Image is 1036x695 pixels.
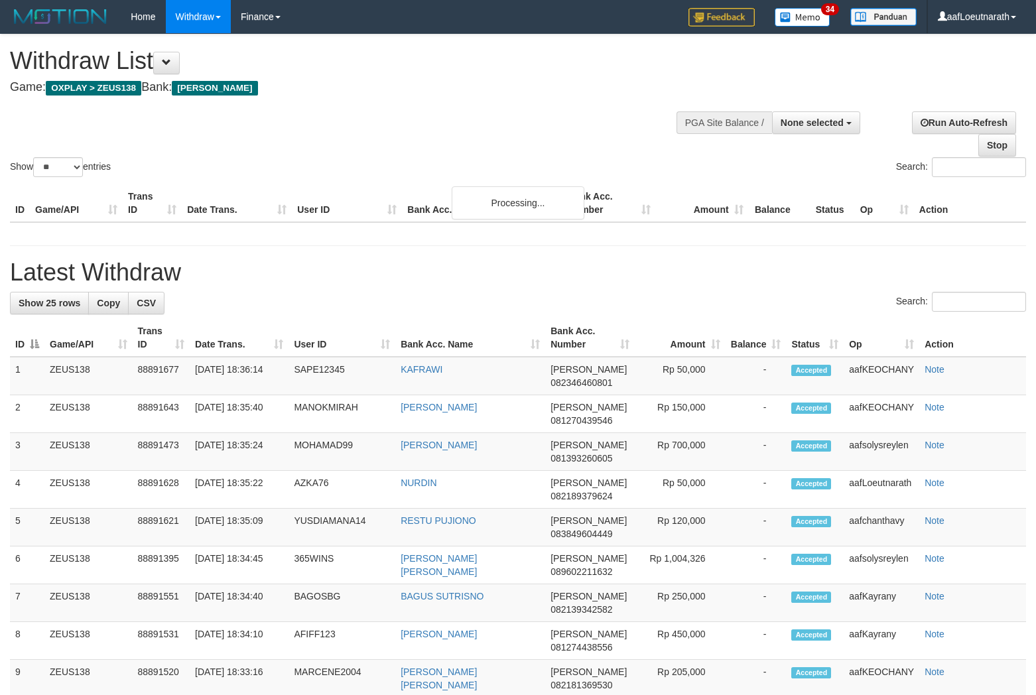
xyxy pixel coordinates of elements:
span: [PERSON_NAME] [550,515,627,526]
td: ZEUS138 [44,395,133,433]
td: aafKayrany [844,584,919,622]
td: - [726,509,787,546]
th: Op [855,184,914,222]
td: - [726,584,787,622]
a: Run Auto-Refresh [912,111,1016,134]
td: 1 [10,357,44,395]
h4: Game: Bank: [10,81,677,94]
span: Copy 082346460801 to clipboard [550,377,612,388]
td: 88891643 [133,395,190,433]
td: 88891473 [133,433,190,471]
td: aafLoeutnarath [844,471,919,509]
label: Search: [896,292,1026,312]
td: aafsolysreylen [844,546,919,584]
th: Trans ID [123,184,182,222]
td: ZEUS138 [44,433,133,471]
th: Status [810,184,855,222]
a: CSV [128,292,164,314]
span: Accepted [791,478,831,489]
td: AZKA76 [289,471,395,509]
span: Copy 081270439546 to clipboard [550,415,612,426]
label: Search: [896,157,1026,177]
td: YUSDIAMANA14 [289,509,395,546]
th: Bank Acc. Number [562,184,655,222]
label: Show entries [10,157,111,177]
a: Note [925,477,944,488]
th: Bank Acc. Number: activate to sort column ascending [545,319,635,357]
td: 88891677 [133,357,190,395]
span: [PERSON_NAME] [550,364,627,375]
span: Accepted [791,667,831,678]
td: ZEUS138 [44,509,133,546]
a: Note [925,402,944,412]
th: Action [914,184,1026,222]
a: Show 25 rows [10,292,89,314]
td: Rp 120,000 [635,509,726,546]
th: Op: activate to sort column ascending [844,319,919,357]
div: Processing... [452,186,584,220]
a: Note [925,666,944,677]
span: Accepted [791,554,831,565]
a: [PERSON_NAME] [401,440,477,450]
td: 88891531 [133,622,190,660]
td: 6 [10,546,44,584]
img: MOTION_logo.png [10,7,111,27]
td: - [726,622,787,660]
td: - [726,471,787,509]
a: Stop [978,134,1016,157]
td: 88891621 [133,509,190,546]
span: Copy 089602211632 to clipboard [550,566,612,577]
a: Note [925,515,944,526]
span: Copy 083849604449 to clipboard [550,529,612,539]
th: Amount: activate to sort column ascending [635,319,726,357]
td: AFIFF123 [289,622,395,660]
td: 88891395 [133,546,190,584]
td: BAGOSBG [289,584,395,622]
th: ID: activate to sort column descending [10,319,44,357]
span: [PERSON_NAME] [172,81,257,95]
th: Date Trans.: activate to sort column ascending [190,319,289,357]
td: 365WINS [289,546,395,584]
th: Game/API: activate to sort column ascending [44,319,133,357]
td: [DATE] 18:35:09 [190,509,289,546]
span: 34 [821,3,839,15]
th: ID [10,184,30,222]
td: aafchanthavy [844,509,919,546]
td: SAPE12345 [289,357,395,395]
td: - [726,357,787,395]
span: Accepted [791,365,831,376]
td: ZEUS138 [44,357,133,395]
td: aafKayrany [844,622,919,660]
td: 88891551 [133,584,190,622]
td: aafsolysreylen [844,433,919,471]
img: panduan.png [850,8,917,26]
td: [DATE] 18:34:10 [190,622,289,660]
span: Show 25 rows [19,298,80,308]
td: Rp 1,004,326 [635,546,726,584]
td: - [726,395,787,433]
td: MANOKMIRAH [289,395,395,433]
td: Rp 50,000 [635,357,726,395]
a: Note [925,553,944,564]
span: Accepted [791,629,831,641]
img: Feedback.jpg [688,8,755,27]
a: [PERSON_NAME] [401,402,477,412]
td: 88891628 [133,471,190,509]
th: Date Trans. [182,184,292,222]
td: 4 [10,471,44,509]
span: Accepted [791,403,831,414]
td: 3 [10,433,44,471]
span: OXPLAY > ZEUS138 [46,81,141,95]
span: Copy 081274438556 to clipboard [550,642,612,653]
th: Status: activate to sort column ascending [786,319,844,357]
span: Accepted [791,440,831,452]
td: - [726,433,787,471]
a: Note [925,591,944,601]
td: [DATE] 18:34:40 [190,584,289,622]
td: - [726,546,787,584]
a: [PERSON_NAME] [PERSON_NAME] [401,666,477,690]
span: [PERSON_NAME] [550,553,627,564]
td: ZEUS138 [44,584,133,622]
span: [PERSON_NAME] [550,591,627,601]
td: Rp 50,000 [635,471,726,509]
